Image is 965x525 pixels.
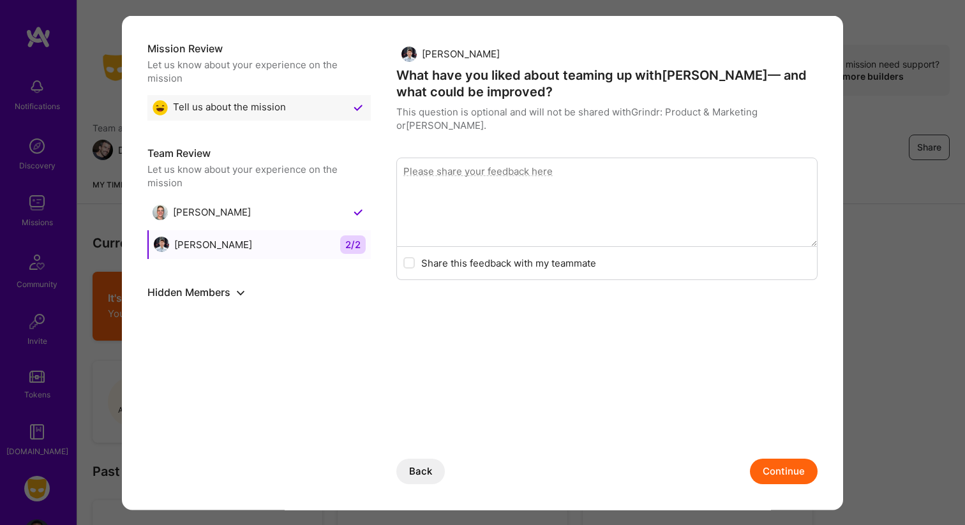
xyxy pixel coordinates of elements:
[153,204,251,219] div: [PERSON_NAME]
[147,57,371,84] div: Let us know about your experience on the mission
[350,100,366,115] img: Checkmark
[122,15,843,510] div: modal
[750,459,818,484] button: Continue
[237,288,245,297] i: icon ArrowDownBlack
[421,256,596,269] label: Share this feedback with my teammate
[153,204,168,219] img: Trevor Noon
[401,46,500,61] div: [PERSON_NAME]
[147,41,371,55] h5: Mission Review
[350,204,366,219] img: Checkmark
[401,46,417,61] img: Wes Yuen
[154,237,169,252] img: Wes Yuen
[147,162,371,189] div: Let us know about your experience on the mission
[396,459,445,484] button: Back
[147,284,371,299] h5: Hidden Members
[147,145,371,159] h5: Team Review
[396,66,818,100] h4: What have you liked about teaming up with [PERSON_NAME] — and what could be improved?
[340,235,366,253] span: 2 / 2
[154,237,252,252] div: [PERSON_NAME]
[153,100,168,115] img: Great emoji
[173,100,286,115] span: Tell us about the mission
[396,105,818,131] p: This question is optional and will not be shared with Grindr: Product & Marketing or [PERSON_NAME] .
[233,284,248,299] button: show or hide hidden members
